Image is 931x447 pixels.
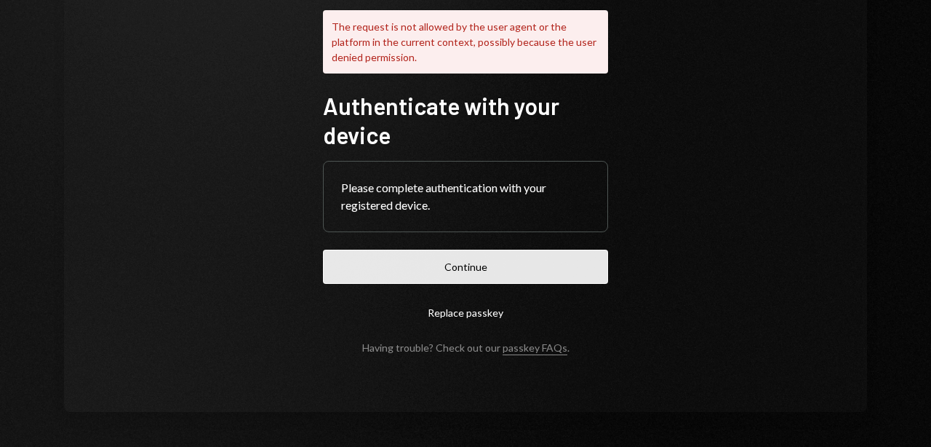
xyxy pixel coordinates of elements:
a: passkey FAQs [503,341,567,355]
div: Please complete authentication with your registered device. [341,179,590,214]
button: Replace passkey [323,296,608,330]
h1: Authenticate with your device [323,91,608,149]
div: Having trouble? Check out our . [362,341,570,354]
button: Continue [323,250,608,284]
div: The request is not allowed by the user agent or the platform in the current context, possibly bec... [323,10,608,74]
